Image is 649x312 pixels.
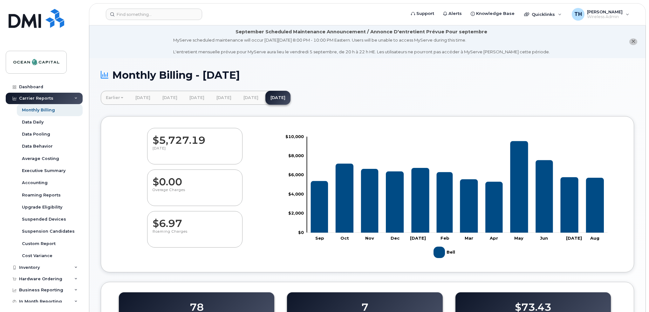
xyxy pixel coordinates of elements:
[130,91,155,105] a: [DATE]
[211,91,236,105] a: [DATE]
[441,236,449,241] tspan: Feb
[540,236,548,241] tspan: Jun
[157,91,182,105] a: [DATE]
[391,236,400,241] tspan: Dec
[629,38,637,45] button: close notification
[288,172,304,177] tspan: $6,000
[265,91,290,105] a: [DATE]
[153,229,237,241] p: Roaming Charges
[298,230,304,235] tspan: $0
[515,236,524,241] tspan: May
[288,191,304,196] tspan: $4,000
[288,211,304,216] tspan: $2,000
[153,211,237,229] dd: $6.97
[566,236,582,241] tspan: [DATE]
[434,244,456,261] g: Bell
[311,141,604,233] g: Bell
[288,153,304,158] tspan: $8,000
[465,236,473,241] tspan: Mar
[153,188,237,199] p: Overage Charges
[590,236,600,241] tspan: Aug
[236,29,487,35] div: September Scheduled Maintenance Announcement / Annonce D'entretient Prévue Pour septembre
[490,236,498,241] tspan: Apr
[101,70,634,81] h1: Monthly Billing - [DATE]
[153,128,237,146] dd: $5,727.19
[285,134,608,261] g: Chart
[315,236,324,241] tspan: Sep
[153,146,237,157] p: [DATE]
[238,91,263,105] a: [DATE]
[434,244,456,261] g: Legend
[184,91,209,105] a: [DATE]
[410,236,426,241] tspan: [DATE]
[340,236,349,241] tspan: Oct
[285,134,304,139] tspan: $10,000
[101,91,128,105] a: Earlier
[365,236,374,241] tspan: Nov
[173,37,550,55] div: MyServe scheduled maintenance will occur [DATE][DATE] 8:00 PM - 10:00 PM Eastern. Users will be u...
[153,170,237,188] dd: $0.00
